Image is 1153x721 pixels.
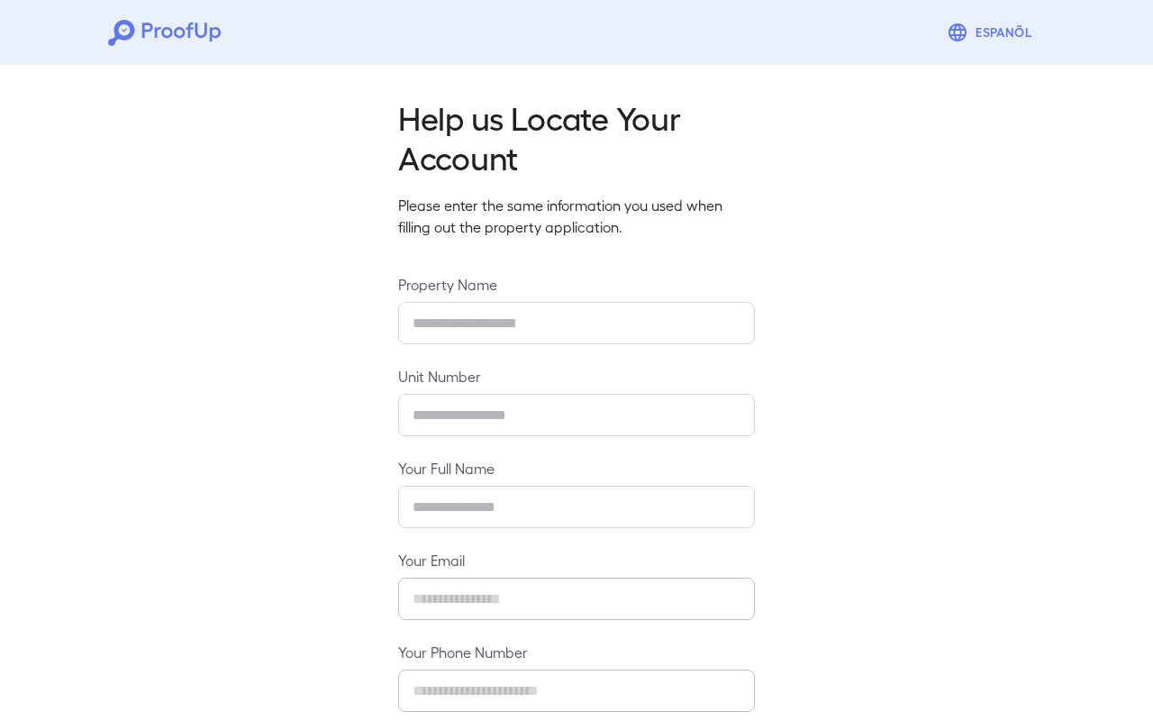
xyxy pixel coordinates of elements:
[398,366,755,387] label: Unit Number
[398,195,755,238] p: Please enter the same information you used when filling out the property application.
[940,14,1045,50] button: Espanõl
[398,550,755,570] label: Your Email
[398,642,755,662] label: Your Phone Number
[398,458,755,479] label: Your Full Name
[398,274,755,295] label: Property Name
[398,97,755,177] h2: Help us Locate Your Account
